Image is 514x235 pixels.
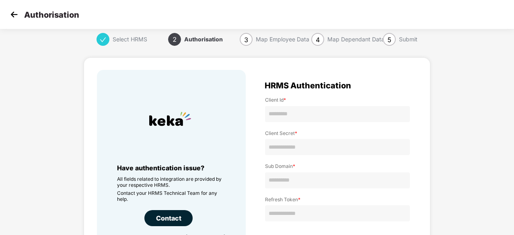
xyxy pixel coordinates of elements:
[184,33,223,46] div: Authorisation
[244,36,248,44] span: 3
[141,90,199,148] img: HRMS Company Icon
[24,10,79,20] p: Authorisation
[117,190,226,202] p: Contact your HRMS Technical Team for any help.
[327,33,384,46] div: Map Dependant Data
[316,36,320,44] span: 4
[265,163,410,169] label: Sub Domain
[256,33,309,46] div: Map Employee Data
[117,176,226,188] p: All fields related to integration are provided by your respective HRMS.
[265,196,410,202] label: Refresh Token
[173,35,177,43] span: 2
[399,33,417,46] div: Submit
[265,82,351,89] span: HRMS Authentication
[117,164,204,172] span: Have authentication issue?
[8,8,20,20] img: svg+xml;base64,PHN2ZyB4bWxucz0iaHR0cDovL3d3dy53My5vcmcvMjAwMC9zdmciIHdpZHRoPSIzMCIgaGVpZ2h0PSIzMC...
[387,36,391,44] span: 5
[100,37,106,43] span: check
[144,210,193,226] div: Contact
[265,97,410,103] label: Client Id
[265,130,410,136] label: Client Secret
[113,33,147,46] div: Select HRMS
